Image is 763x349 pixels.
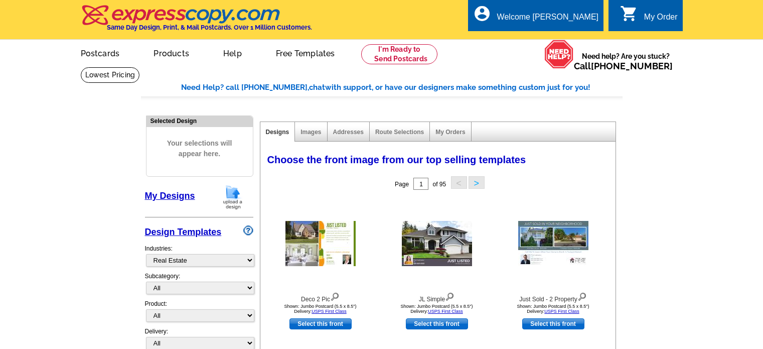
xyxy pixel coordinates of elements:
[644,13,678,27] div: My Order
[428,309,463,314] a: USPS First Class
[451,176,467,189] button: <
[498,304,608,314] div: Shown: Jumbo Postcard (5.5 x 8.5") Delivery:
[220,184,246,210] img: upload-design
[544,309,579,314] a: USPS First Class
[620,5,638,23] i: shopping_cart
[382,290,492,304] div: JL Simple
[518,221,588,266] img: Just Sold - 2 Property
[330,290,340,301] img: view design details
[146,116,253,126] div: Selected Design
[65,41,136,64] a: Postcards
[107,24,312,31] h4: Same Day Design, Print, & Mail Postcards. Over 1 Million Customers.
[285,221,356,266] img: Deco 2 Pic
[243,225,253,236] img: design-wizard-help-icon.png
[395,181,409,188] span: Page
[469,176,485,189] button: >
[312,309,347,314] a: USPS First Class
[145,272,253,299] div: Subcategory:
[620,11,678,24] a: shopping_cart My Order
[309,83,325,92] span: chat
[497,13,598,27] div: Welcome [PERSON_NAME]
[445,290,454,301] img: view design details
[473,5,491,23] i: account_circle
[622,317,763,349] iframe: LiveChat chat widget
[154,128,245,169] span: Your selections will appear here.
[267,154,526,165] span: Choose the front image from our top selling templates
[181,82,623,93] div: Need Help? call [PHONE_NUMBER], with support, or have our designers make something custom just fo...
[574,61,673,71] span: Call
[577,290,587,301] img: view design details
[300,129,321,136] a: Images
[207,41,258,64] a: Help
[145,227,222,237] a: Design Templates
[591,61,673,71] a: [PHONE_NUMBER]
[265,304,376,314] div: Shown: Jumbo Postcard (5.5 x 8.5") Delivery:
[382,304,492,314] div: Shown: Jumbo Postcard (5.5 x 8.5") Delivery:
[498,290,608,304] div: Just Sold - 2 Property
[266,129,289,136] a: Designs
[145,299,253,327] div: Product:
[265,290,376,304] div: Deco 2 Pic
[260,41,351,64] a: Free Templates
[81,12,312,31] a: Same Day Design, Print, & Mail Postcards. Over 1 Million Customers.
[544,40,574,69] img: help
[333,129,364,136] a: Addresses
[435,129,465,136] a: My Orders
[289,318,352,329] a: use this design
[375,129,424,136] a: Route Selections
[402,221,472,266] img: JL Simple
[522,318,584,329] a: use this design
[145,239,253,272] div: Industries:
[406,318,468,329] a: use this design
[145,191,195,201] a: My Designs
[574,51,678,71] span: Need help? Are you stuck?
[432,181,446,188] span: of 95
[137,41,205,64] a: Products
